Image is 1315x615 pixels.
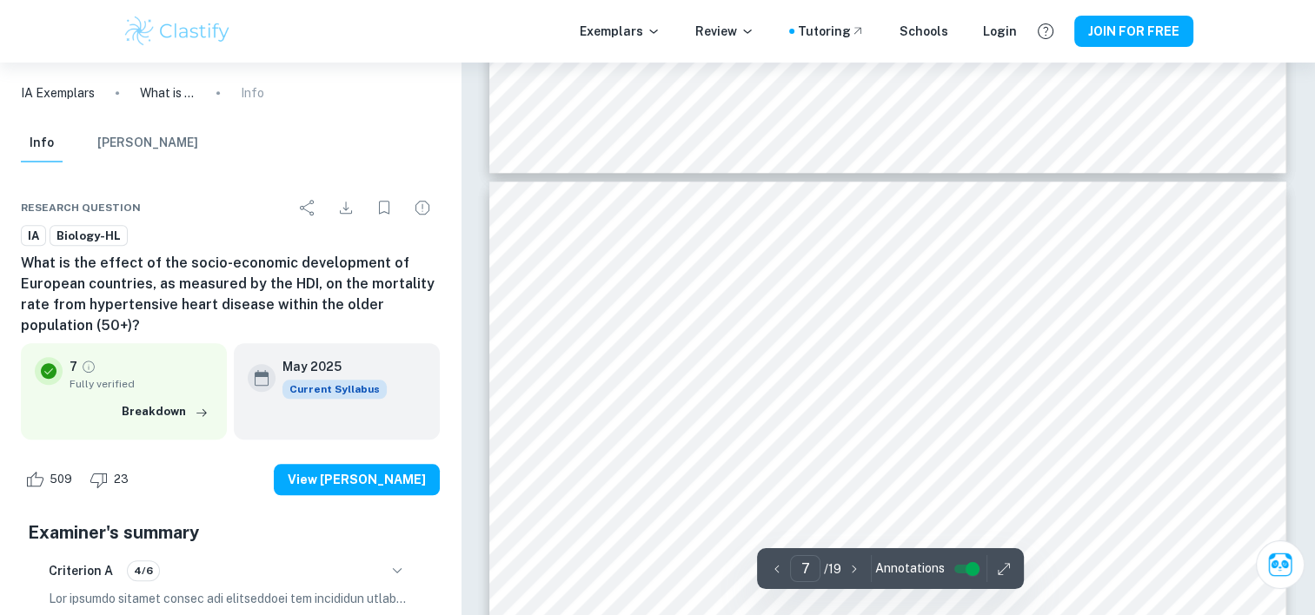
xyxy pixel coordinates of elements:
span: 23 [104,471,138,488]
h6: Criterion A [49,561,113,580]
p: Exemplars [580,22,661,41]
a: Biology-HL [50,225,128,247]
div: Download [329,190,363,225]
button: JOIN FOR FREE [1074,16,1193,47]
span: Current Syllabus [282,380,387,399]
span: Research question [21,200,141,215]
div: Like [21,466,82,493]
button: Info [21,124,63,162]
button: Ask Clai [1256,540,1305,589]
span: Fully verified [70,376,213,392]
p: / 19 [824,559,841,579]
div: Dislike [85,466,138,493]
a: Grade fully verified [81,359,96,374]
h5: Examiner's summary [28,519,433,546]
p: Info [241,83,264,102]
p: Review [695,22,754,41]
a: Schools [900,22,948,41]
span: IA [22,228,45,245]
h6: May 2025 [282,357,373,376]
a: Login [983,22,1017,41]
a: IA [21,225,46,247]
button: Breakdown [117,399,213,425]
p: Lor ipsumdo sitamet consec adi elitseddoei tem incididun utlaboree do mag aliquaen adminimv, quis... [49,589,412,608]
div: Report issue [405,190,440,225]
p: 7 [70,357,77,376]
button: View [PERSON_NAME] [274,464,440,495]
h6: What is the effect of the socio-economic development of European countries, as measured by the HD... [21,253,440,336]
div: Bookmark [367,190,402,225]
span: 509 [40,471,82,488]
span: Biology-HL [50,228,127,245]
span: 4/6 [128,563,159,579]
a: IA Exemplars [21,83,95,102]
div: Share [290,190,325,225]
a: Tutoring [798,22,865,41]
img: Clastify logo [123,14,233,49]
button: Help and Feedback [1031,17,1060,46]
button: [PERSON_NAME] [97,124,198,162]
p: What is the effect of the socio-economic development of European countries, as measured by the HD... [140,83,196,102]
div: This exemplar is based on the current syllabus. Feel free to refer to it for inspiration/ideas wh... [282,380,387,399]
span: Annotations [875,559,945,578]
